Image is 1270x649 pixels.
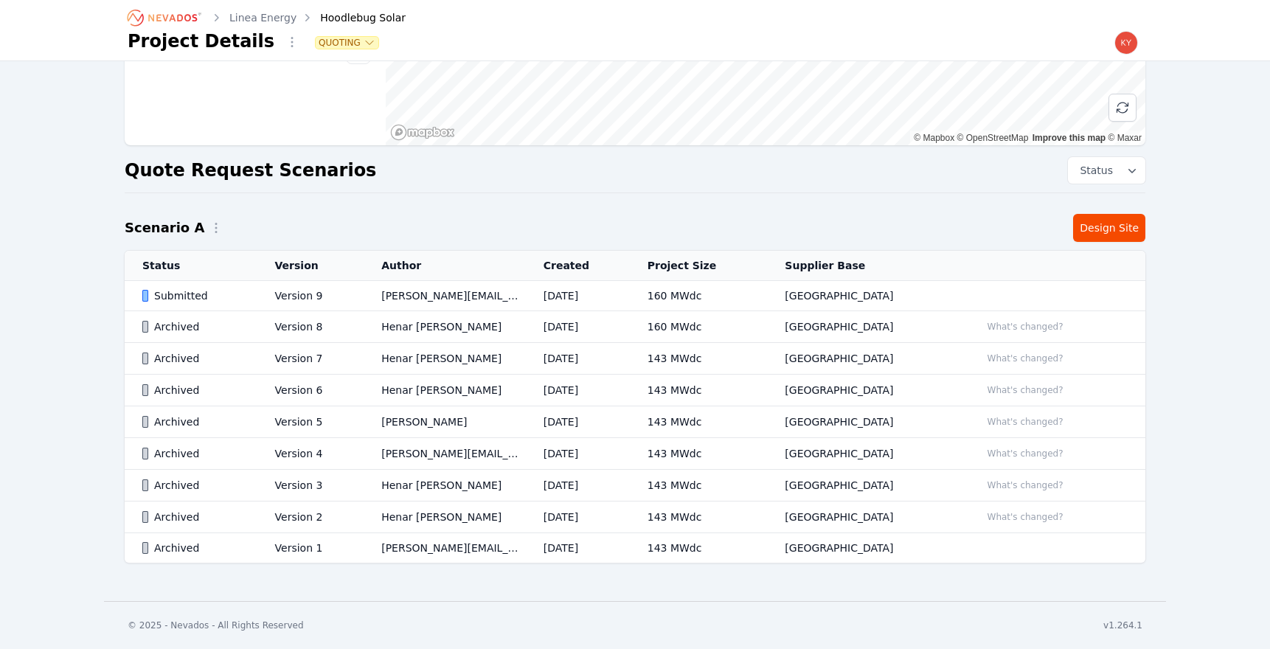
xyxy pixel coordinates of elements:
[767,251,962,281] th: Supplier Base
[914,133,954,143] a: Mapbox
[125,533,1145,563] tr: ArchivedVersion 1[PERSON_NAME][EMAIL_ADDRESS][PERSON_NAME][DOMAIN_NAME][DATE]143 MWdc[GEOGRAPHIC_...
[257,343,364,375] td: Version 7
[981,350,1070,367] button: What's changed?
[364,470,526,502] td: Henar [PERSON_NAME]
[1068,157,1145,184] button: Status
[257,406,364,438] td: Version 5
[1033,133,1106,143] a: Improve this map
[142,446,250,461] div: Archived
[142,288,250,303] div: Submitted
[257,311,364,343] td: Version 8
[142,319,250,334] div: Archived
[767,502,962,533] td: [GEOGRAPHIC_DATA]
[767,470,962,502] td: [GEOGRAPHIC_DATA]
[526,502,630,533] td: [DATE]
[981,477,1070,493] button: What's changed?
[142,510,250,524] div: Archived
[957,133,1029,143] a: OpenStreetMap
[630,502,768,533] td: 143 MWdc
[364,343,526,375] td: Henar [PERSON_NAME]
[229,10,296,25] a: Linea Energy
[125,281,1145,311] tr: SubmittedVersion 9[PERSON_NAME][EMAIL_ADDRESS][PERSON_NAME][DOMAIN_NAME][DATE]160 MWdc[GEOGRAPHIC...
[364,502,526,533] td: Henar [PERSON_NAME]
[767,406,962,438] td: [GEOGRAPHIC_DATA]
[125,343,1145,375] tr: ArchivedVersion 7Henar [PERSON_NAME][DATE]143 MWdc[GEOGRAPHIC_DATA]What's changed?
[364,375,526,406] td: Henar [PERSON_NAME]
[128,29,274,53] h1: Project Details
[128,6,406,29] nav: Breadcrumb
[364,311,526,343] td: Henar [PERSON_NAME]
[125,311,1145,343] tr: ArchivedVersion 8Henar [PERSON_NAME][DATE]160 MWdc[GEOGRAPHIC_DATA]What's changed?
[128,619,304,631] div: © 2025 - Nevados - All Rights Reserved
[526,406,630,438] td: [DATE]
[767,343,962,375] td: [GEOGRAPHIC_DATA]
[981,382,1070,398] button: What's changed?
[630,281,768,311] td: 160 MWdc
[364,438,526,470] td: [PERSON_NAME][EMAIL_ADDRESS][PERSON_NAME][DOMAIN_NAME]
[526,438,630,470] td: [DATE]
[390,124,455,141] a: Mapbox homepage
[1073,214,1145,242] a: Design Site
[767,375,962,406] td: [GEOGRAPHIC_DATA]
[125,218,204,238] h2: Scenario A
[1103,619,1142,631] div: v1.264.1
[630,343,768,375] td: 143 MWdc
[1108,133,1142,143] a: Maxar
[257,533,364,563] td: Version 1
[630,311,768,343] td: 160 MWdc
[526,470,630,502] td: [DATE]
[526,281,630,311] td: [DATE]
[125,251,257,281] th: Status
[364,533,526,563] td: [PERSON_NAME][EMAIL_ADDRESS][PERSON_NAME][DOMAIN_NAME]
[630,470,768,502] td: 143 MWdc
[125,470,1145,502] tr: ArchivedVersion 3Henar [PERSON_NAME][DATE]143 MWdc[GEOGRAPHIC_DATA]What's changed?
[526,533,630,563] td: [DATE]
[142,351,250,366] div: Archived
[316,37,378,49] button: Quoting
[257,470,364,502] td: Version 3
[299,10,406,25] div: Hoodlebug Solar
[630,375,768,406] td: 143 MWdc
[257,251,364,281] th: Version
[142,478,250,493] div: Archived
[125,406,1145,438] tr: ArchivedVersion 5[PERSON_NAME][DATE]143 MWdc[GEOGRAPHIC_DATA]What's changed?
[364,281,526,311] td: [PERSON_NAME][EMAIL_ADDRESS][PERSON_NAME][DOMAIN_NAME]
[125,159,376,182] h2: Quote Request Scenarios
[767,438,962,470] td: [GEOGRAPHIC_DATA]
[257,502,364,533] td: Version 2
[125,375,1145,406] tr: ArchivedVersion 6Henar [PERSON_NAME][DATE]143 MWdc[GEOGRAPHIC_DATA]What's changed?
[630,251,768,281] th: Project Size
[630,438,768,470] td: 143 MWdc
[526,343,630,375] td: [DATE]
[630,533,768,563] td: 143 MWdc
[981,509,1070,525] button: What's changed?
[981,319,1070,335] button: What's changed?
[142,414,250,429] div: Archived
[364,406,526,438] td: [PERSON_NAME]
[142,383,250,398] div: Archived
[981,445,1070,462] button: What's changed?
[142,541,250,555] div: Archived
[257,438,364,470] td: Version 4
[1114,31,1138,55] img: kyle.macdougall@nevados.solar
[125,438,1145,470] tr: ArchivedVersion 4[PERSON_NAME][EMAIL_ADDRESS][PERSON_NAME][DOMAIN_NAME][DATE]143 MWdc[GEOGRAPHIC_...
[767,311,962,343] td: [GEOGRAPHIC_DATA]
[1074,163,1113,178] span: Status
[526,375,630,406] td: [DATE]
[257,375,364,406] td: Version 6
[526,251,630,281] th: Created
[364,251,526,281] th: Author
[630,406,768,438] td: 143 MWdc
[526,311,630,343] td: [DATE]
[125,502,1145,533] tr: ArchivedVersion 2Henar [PERSON_NAME][DATE]143 MWdc[GEOGRAPHIC_DATA]What's changed?
[257,281,364,311] td: Version 9
[767,281,962,311] td: [GEOGRAPHIC_DATA]
[767,533,962,563] td: [GEOGRAPHIC_DATA]
[981,414,1070,430] button: What's changed?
